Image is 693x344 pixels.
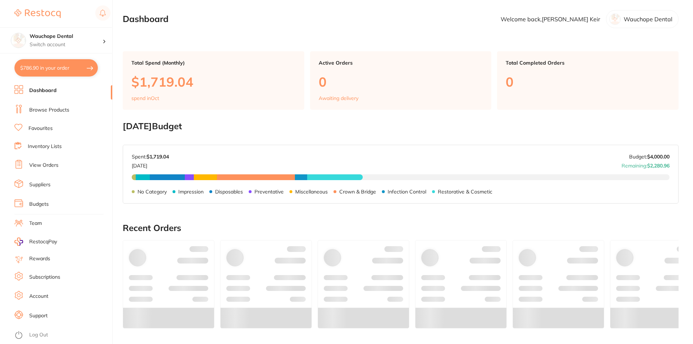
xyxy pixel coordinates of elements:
p: [DATE] [132,160,169,169]
button: $786.90 in your order [14,59,98,77]
p: Total Completed Orders [506,60,670,66]
img: RestocqPay [14,238,23,246]
a: Subscriptions [29,274,60,281]
h2: [DATE] Budget [123,121,679,131]
strong: $1,719.04 [147,153,169,160]
p: Spent: [132,154,169,160]
p: Total Spend (Monthly) [131,60,296,66]
p: Impression [178,189,204,195]
h4: Wauchope Dental [30,33,103,40]
a: Rewards [29,255,50,262]
a: Total Spend (Monthly)$1,719.04spend inOct [123,51,304,110]
strong: $2,280.96 [647,162,670,169]
p: Infection Control [388,189,426,195]
p: spend in Oct [131,95,159,101]
img: Restocq Logo [14,9,61,18]
a: Dashboard [29,87,57,94]
h2: Recent Orders [123,223,679,233]
img: Wauchope Dental [11,33,26,48]
p: No Category [138,189,167,195]
p: Crown & Bridge [339,189,376,195]
a: Browse Products [29,106,69,114]
a: Active Orders0Awaiting delivery [310,51,492,110]
a: Team [29,220,42,227]
a: Inventory Lists [28,143,62,150]
p: Wauchope Dental [624,16,672,22]
p: Welcome back, [PERSON_NAME] Keir [501,16,600,22]
strong: $4,000.00 [647,153,670,160]
span: RestocqPay [29,238,57,245]
a: Total Completed Orders0 [497,51,679,110]
a: Budgets [29,201,49,208]
p: Preventative [254,189,284,195]
a: Suppliers [29,181,51,188]
p: Switch account [30,41,103,48]
a: Restocq Logo [14,5,61,22]
p: Awaiting delivery [319,95,358,101]
p: 0 [319,74,483,89]
h2: Dashboard [123,14,169,24]
p: Active Orders [319,60,483,66]
a: Favourites [29,125,53,132]
p: Disposables [215,189,243,195]
a: RestocqPay [14,238,57,246]
p: Restorative & Cosmetic [438,189,492,195]
a: Support [29,312,48,319]
a: Log Out [29,331,48,339]
p: Miscellaneous [295,189,328,195]
p: Budget: [629,154,670,160]
button: Log Out [14,330,110,341]
a: View Orders [29,162,58,169]
p: 0 [506,74,670,89]
p: Remaining: [622,160,670,169]
a: Account [29,293,48,300]
p: $1,719.04 [131,74,296,89]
